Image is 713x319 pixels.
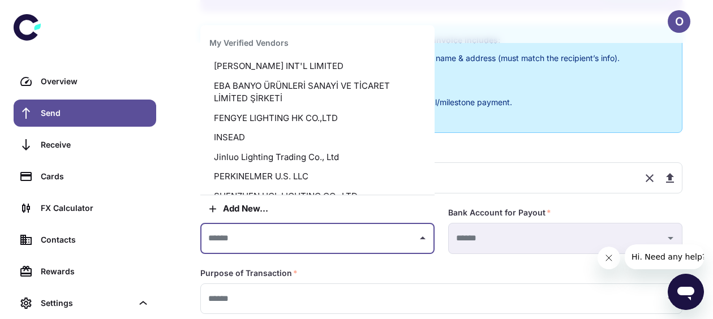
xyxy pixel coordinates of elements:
li: Jinluo Lighting Trading Co., Ltd [200,148,435,167]
a: Overview [14,68,156,95]
li: SHENZHEN HCL LIGHTING CO., LTD [200,187,435,206]
iframe: Close message [598,247,620,269]
a: Rewards [14,258,156,285]
a: Cards [14,163,156,190]
div: My Verified Vendors [200,29,435,57]
iframe: Button to launch messaging window [668,274,704,310]
label: Purpose of Transaction [200,268,298,279]
button: O [668,10,690,33]
li: FENGYE LIGHTING HK CO.,LTD [200,109,435,128]
li: INSEAD [200,128,435,148]
button: Open [663,291,678,307]
div: Settings [41,297,132,309]
li: EBA BANYO ÜRÜNLERİ SANAYİ VE TİCARET LİMİTED ŞİRKETİ [200,76,435,109]
div: Cards [41,170,149,183]
div: Settings [14,290,156,317]
a: Receive [14,131,156,158]
iframe: Message from company [625,244,704,269]
span: Hi. Need any help? [7,8,81,17]
li: PERKINELMER U.S. LLC [200,167,435,187]
div: Contacts [41,234,149,246]
div: Rewards [41,265,149,278]
a: Send [14,100,156,127]
div: Send [41,107,149,119]
li: [PERSON_NAME] INT'L LIMITED [200,57,435,76]
label: Bank Account for Payout [448,207,551,218]
button: Add new... [200,195,435,222]
div: Receive [41,139,149,151]
button: Close [415,230,431,246]
a: Contacts [14,226,156,253]
div: FX Calculator [41,202,149,214]
div: Overview [41,75,149,88]
a: FX Calculator [14,195,156,222]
